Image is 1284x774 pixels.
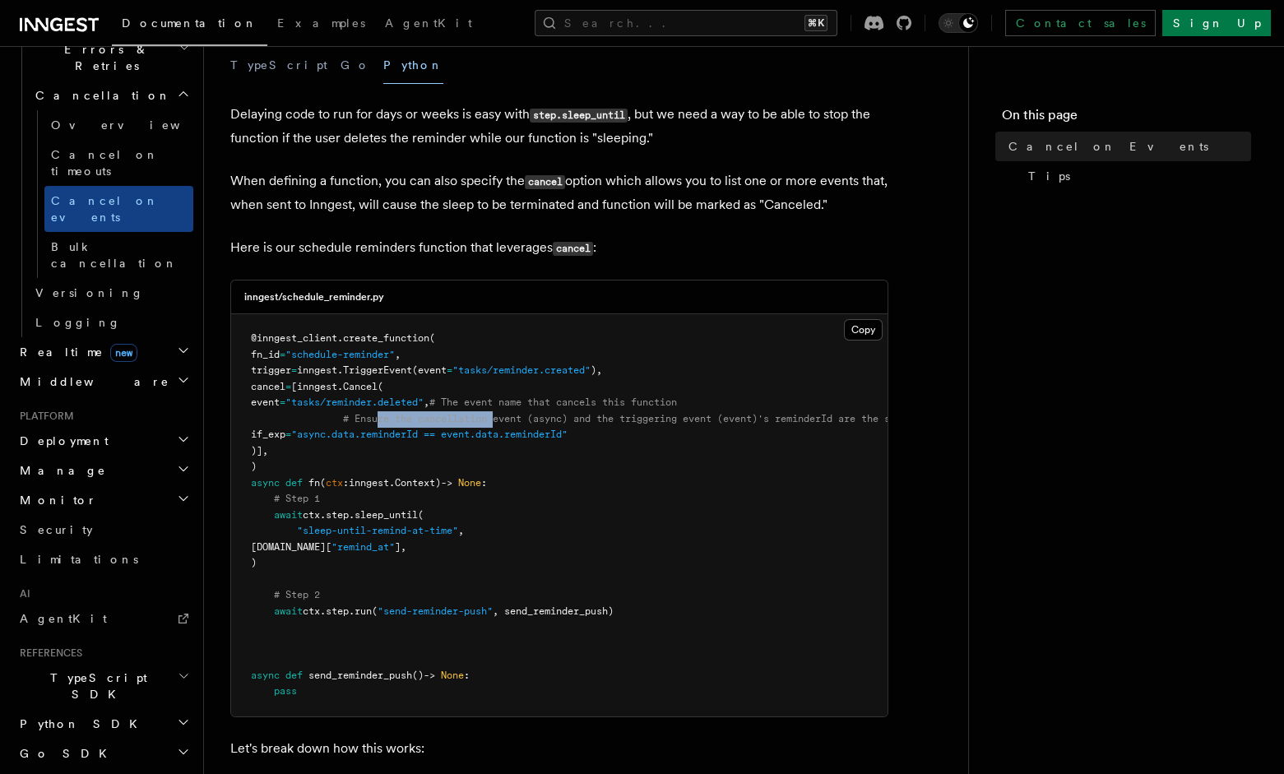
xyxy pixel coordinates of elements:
span: . [337,332,343,344]
span: = [291,364,297,376]
span: event [251,396,280,408]
span: "tasks/reminder.deleted" [285,396,424,408]
span: if_exp [251,429,285,440]
span: , [458,525,464,536]
span: , send_reminder_push) [493,605,614,617]
span: ( [372,605,378,617]
a: Overview [44,110,193,140]
span: "remind_at" [331,541,395,553]
a: Cancel on Events [1002,132,1251,161]
span: await [274,509,303,521]
span: : [464,670,470,681]
span: TriggerEvent [343,364,412,376]
div: Cancellation [29,110,193,278]
button: Toggle dark mode [939,13,978,33]
span: "schedule-reminder" [285,349,395,360]
span: Tips [1028,168,1070,184]
p: Let's break down how this works: [230,737,888,760]
span: Platform [13,410,74,423]
span: step [326,509,349,521]
code: step.sleep_until [530,109,628,123]
a: Examples [267,5,375,44]
span: sleep_until [355,509,418,521]
button: Monitor [13,485,193,515]
span: Security [20,523,93,536]
span: () [412,670,424,681]
a: Contact sales [1005,10,1156,36]
span: Middleware [13,373,169,390]
p: Here is our schedule reminders function that leverages : [230,236,888,260]
span: "tasks/reminder.created" [452,364,591,376]
a: Tips [1022,161,1251,191]
h3: inngest/schedule_reminder.py [244,290,384,304]
span: ) [251,461,257,472]
a: Sign Up [1162,10,1271,36]
button: Go SDK [13,739,193,768]
span: cancel [251,381,285,392]
button: Python SDK [13,709,193,739]
span: ( [320,477,326,489]
span: inngest. [297,364,343,376]
span: , [424,396,429,408]
span: # Ensure the cancellation event (async) and the triggering event (event)'s reminderId are the same: [343,413,913,424]
a: Cancel on events [44,186,193,232]
button: Python [383,47,443,84]
span: : [481,477,487,489]
span: Monitor [13,492,97,508]
span: async [251,477,280,489]
span: = [447,364,452,376]
button: Deployment [13,426,193,456]
span: ctx [303,509,320,521]
span: -> [424,670,435,681]
a: Versioning [29,278,193,308]
span: = [280,396,285,408]
p: When defining a function, you can also specify the option which allows you to list one or more ev... [230,169,888,216]
span: fn_id [251,349,280,360]
span: Versioning [35,286,144,299]
span: (event [412,364,447,376]
span: Cancel on events [51,194,159,224]
span: None [441,670,464,681]
span: # The event name that cancels this function [429,396,677,408]
p: Delaying code to run for days or weeks is easy with , but we need a way to be able to stop the fu... [230,103,888,150]
span: ( [418,509,424,521]
a: AgentKit [375,5,482,44]
span: Context) [395,477,441,489]
h4: On this page [1002,105,1251,132]
span: References [13,647,82,660]
span: . [320,605,326,617]
button: Copy [844,319,883,341]
a: AgentKit [13,604,193,633]
span: Realtime [13,344,137,360]
span: "async.data.reminderId == event.data.reminderId" [291,429,568,440]
span: = [285,381,291,392]
span: Errors & Retries [29,41,178,74]
span: run [355,605,372,617]
a: Logging [29,308,193,337]
span: Deployment [13,433,109,449]
a: Limitations [13,545,193,574]
span: [inngest. [291,381,343,392]
button: TypeScript [230,47,327,84]
span: AgentKit [385,16,472,30]
span: . [349,605,355,617]
span: def [285,477,303,489]
a: Security [13,515,193,545]
span: Logging [35,316,121,329]
span: None [458,477,481,489]
span: ], [395,541,406,553]
span: async [251,670,280,681]
kbd: ⌘K [804,15,827,31]
span: await [274,605,303,617]
span: = [285,429,291,440]
span: : [343,477,349,489]
span: Python SDK [13,716,147,732]
span: ) [251,557,257,568]
span: Cancel on timeouts [51,148,159,178]
span: -> [441,477,452,489]
span: ( [429,332,435,344]
button: Search...⌘K [535,10,837,36]
span: # Step 1 [274,493,320,504]
span: send_reminder_push [308,670,412,681]
span: Go SDK [13,745,117,762]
